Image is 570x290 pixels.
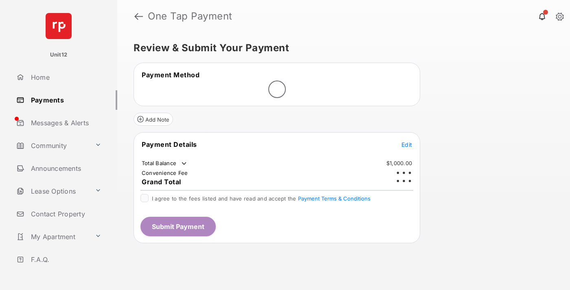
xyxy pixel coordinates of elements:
[13,90,117,110] a: Payments
[13,113,117,133] a: Messages & Alerts
[13,227,92,246] a: My Apartment
[134,113,173,126] button: Add Note
[142,178,181,186] span: Grand Total
[13,68,117,87] a: Home
[13,204,117,224] a: Contact Property
[141,169,189,177] td: Convenience Fee
[401,141,412,148] span: Edit
[50,51,68,59] p: Unit12
[134,43,547,53] h5: Review & Submit Your Payment
[298,195,370,202] button: I agree to the fees listed and have read and accept the
[152,195,370,202] span: I agree to the fees listed and have read and accept the
[386,159,412,167] td: $1,000.00
[13,181,92,201] a: Lease Options
[142,71,199,79] span: Payment Method
[141,159,188,168] td: Total Balance
[46,13,72,39] img: svg+xml;base64,PHN2ZyB4bWxucz0iaHR0cDovL3d3dy53My5vcmcvMjAwMC9zdmciIHdpZHRoPSI2NCIgaGVpZ2h0PSI2NC...
[401,140,412,148] button: Edit
[140,217,216,236] button: Submit Payment
[13,136,92,155] a: Community
[142,140,197,148] span: Payment Details
[13,250,117,269] a: F.A.Q.
[148,11,232,21] strong: One Tap Payment
[13,159,117,178] a: Announcements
